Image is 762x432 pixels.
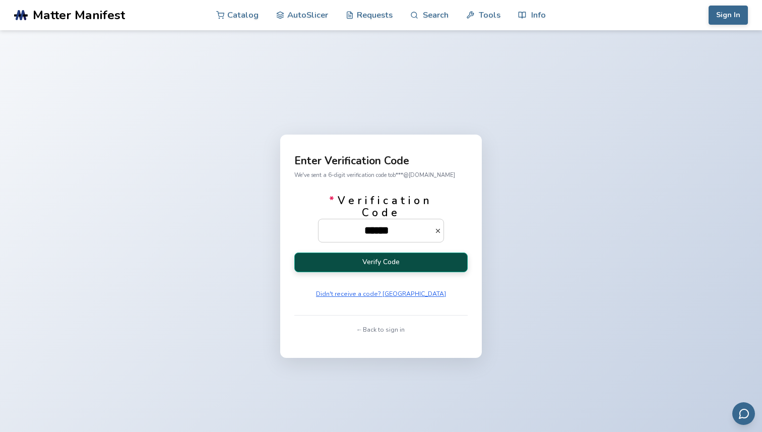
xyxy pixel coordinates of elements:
[319,219,434,241] input: *Verification Code
[709,6,748,25] button: Sign In
[318,195,444,242] label: Verification Code
[732,402,755,425] button: Send feedback via email
[294,156,468,166] p: Enter Verification Code
[312,287,450,301] button: Didn't receive a code? [GEOGRAPHIC_DATA]
[354,323,408,337] button: ← Back to sign in
[434,227,444,234] button: *Verification Code
[294,170,468,180] p: We've sent a 6-digit verification code to b***@[DOMAIN_NAME]
[33,8,125,22] span: Matter Manifest
[294,253,468,272] button: Verify Code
